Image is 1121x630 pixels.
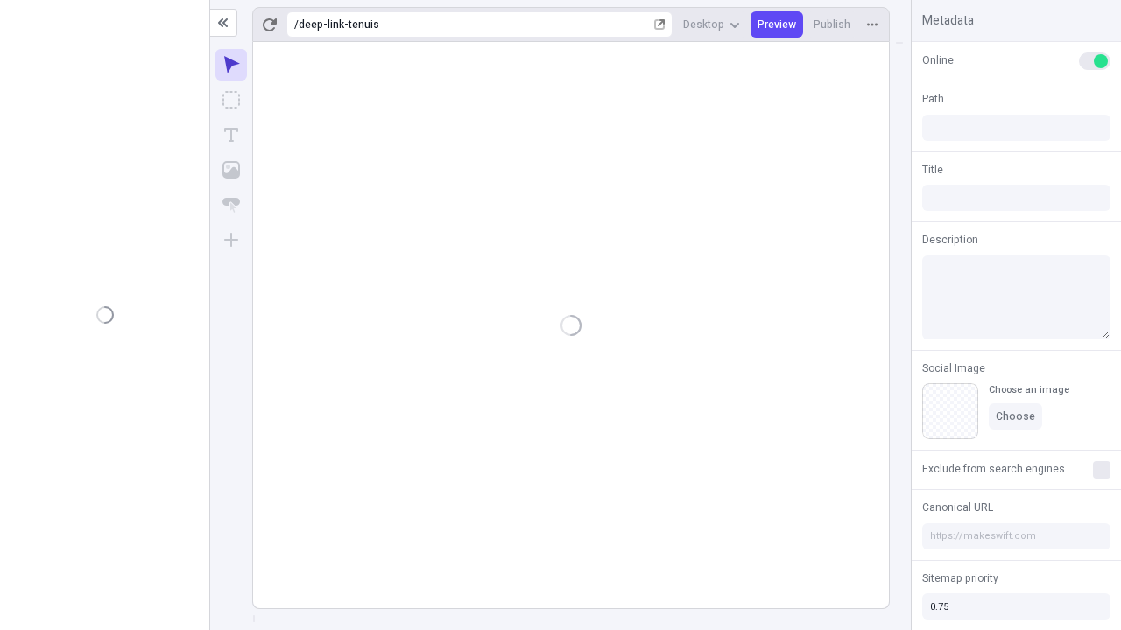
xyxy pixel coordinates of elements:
div: deep-link-tenuis [299,17,651,31]
span: Publish [814,17,850,31]
span: Preview [758,17,796,31]
span: Desktop [683,17,724,31]
button: Preview [751,11,803,38]
span: Title [922,162,943,178]
button: Button [215,189,247,220]
div: / [294,17,299,31]
span: Description [922,232,978,248]
span: Path [922,91,944,107]
span: Online [922,52,954,68]
span: Canonical URL [922,500,993,515]
span: Choose [996,409,1035,423]
button: Box [215,84,247,115]
button: Choose [989,403,1042,430]
span: Social Image [922,360,985,376]
span: Sitemap priority [922,570,998,586]
button: Image [215,154,247,185]
input: https://makeswift.com [922,523,1110,549]
button: Text [215,119,247,150]
div: Choose an image [989,383,1069,396]
button: Desktop [676,11,747,38]
button: Publish [807,11,857,38]
span: Exclude from search engines [922,461,1065,477]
